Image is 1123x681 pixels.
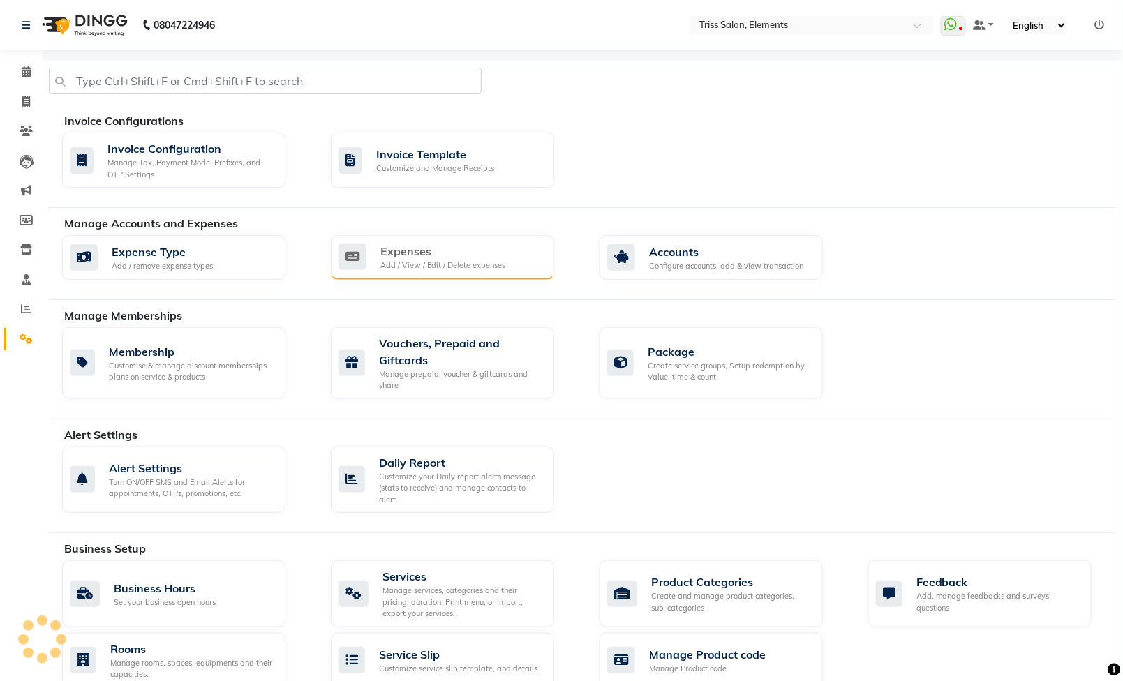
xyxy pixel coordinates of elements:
div: Manage Product code [649,663,766,675]
a: Vouchers, Prepaid and GiftcardsManage prepaid, voucher & giftcards and share [331,327,579,399]
div: Manage prepaid, voucher & giftcards and share [379,368,543,391]
div: Business Hours [114,580,216,597]
div: Expense Type [112,244,213,260]
div: Create service groups, Setup redemption by Value, time & count [648,360,812,383]
a: ExpensesAdd / View / Edit / Delete expenses [331,235,579,280]
div: Rooms [110,641,274,657]
div: Vouchers, Prepaid and Giftcards [379,335,543,368]
div: Invoice Configuration [107,140,274,157]
div: Package [648,343,812,360]
div: Manage services, categories and their pricing, duration. Print menu, or import, export your servi... [382,585,543,620]
a: FeedbackAdd, manage feedbacks and surveys' questions [868,560,1116,627]
img: logo [36,6,131,45]
a: PackageCreate service groups, Setup redemption by Value, time & count [600,327,847,399]
a: Invoice ConfigurationManage Tax, Payment Mode, Prefixes, and OTP Settings [62,133,310,188]
a: Invoice TemplateCustomize and Manage Receipts [331,133,579,188]
a: Product CategoriesCreate and manage product categories, sub-categories [600,560,847,627]
a: Business HoursSet your business open hours [62,560,310,627]
div: Manage Product code [649,646,766,663]
div: Accounts [649,244,803,260]
a: ServicesManage services, categories and their pricing, duration. Print menu, or import, export yo... [331,560,579,627]
a: MembershipCustomise & manage discount memberships plans on service & products [62,327,310,399]
div: Manage Tax, Payment Mode, Prefixes, and OTP Settings [107,157,274,180]
div: Invoice Template [376,146,494,163]
div: Feedback [916,574,1080,590]
div: Add / View / Edit / Delete expenses [380,260,505,271]
div: Turn ON/OFF SMS and Email Alerts for appointments, OTPs, promotions, etc. [109,477,274,500]
div: Configure accounts, add & view transaction [649,260,803,272]
div: Product Categories [651,574,812,590]
div: Expenses [380,243,505,260]
div: Alert Settings [109,460,274,477]
div: Customize and Manage Receipts [376,163,494,174]
a: AccountsConfigure accounts, add & view transaction [600,235,847,280]
input: Type Ctrl+Shift+F or Cmd+Shift+F to search [49,68,482,94]
div: Set your business open hours [114,597,216,608]
div: Daily Report [379,454,543,471]
div: Customise & manage discount memberships plans on service & products [109,360,274,383]
div: Manage rooms, spaces, equipments and their capacities. [110,657,274,680]
div: Services [382,568,543,585]
div: Create and manage product categories, sub-categories [651,590,812,613]
div: Add, manage feedbacks and surveys' questions [916,590,1080,613]
div: Customize service slip template, and details. [379,663,540,675]
a: Daily ReportCustomize your Daily report alerts message (stats to receive) and manage contacts to ... [331,447,579,514]
b: 08047224946 [154,6,215,45]
div: Customize your Daily report alerts message (stats to receive) and manage contacts to alert. [379,471,543,506]
div: Service Slip [379,646,540,663]
div: Membership [109,343,274,360]
div: Add / remove expense types [112,260,213,272]
a: Alert SettingsTurn ON/OFF SMS and Email Alerts for appointments, OTPs, promotions, etc. [62,447,310,514]
a: Expense TypeAdd / remove expense types [62,235,310,280]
